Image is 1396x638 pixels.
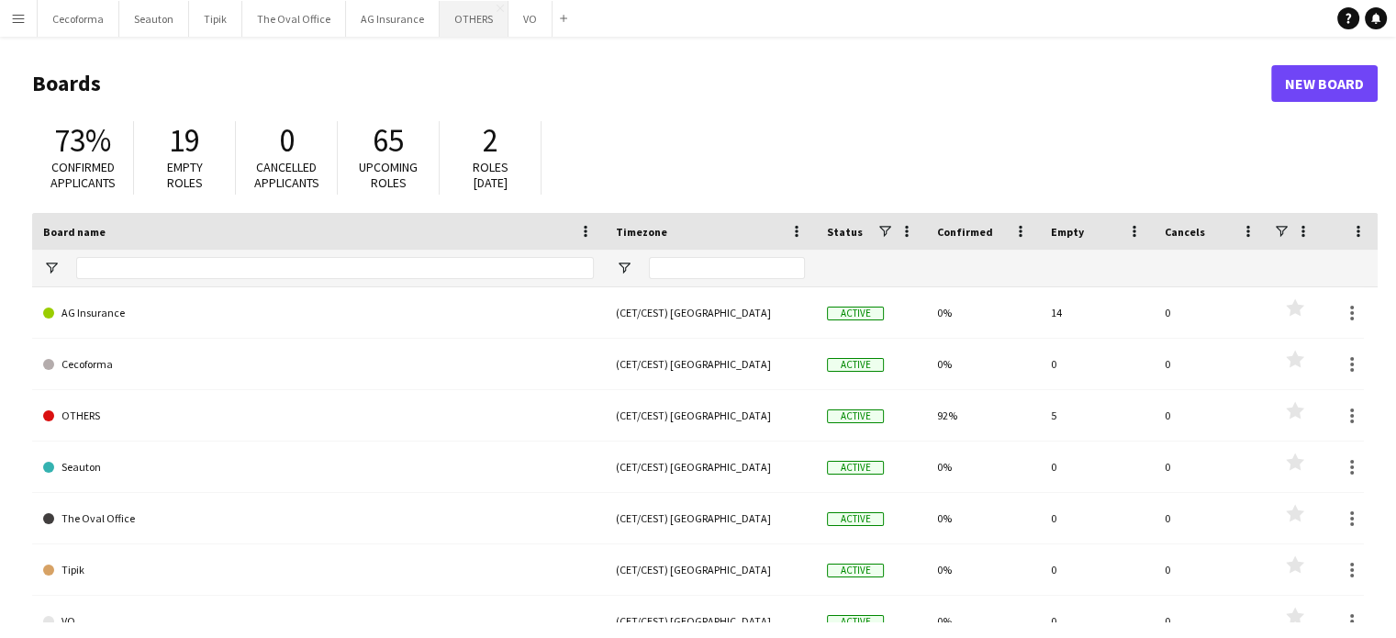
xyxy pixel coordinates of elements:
[827,358,884,372] span: Active
[167,159,203,191] span: Empty roles
[279,120,295,161] span: 0
[605,544,816,595] div: (CET/CEST) [GEOGRAPHIC_DATA]
[1040,442,1154,492] div: 0
[1154,493,1268,543] div: 0
[605,339,816,389] div: (CET/CEST) [GEOGRAPHIC_DATA]
[926,287,1040,338] div: 0%
[43,260,60,276] button: Open Filter Menu
[1154,390,1268,441] div: 0
[169,120,200,161] span: 19
[605,287,816,338] div: (CET/CEST) [GEOGRAPHIC_DATA]
[926,339,1040,389] div: 0%
[76,257,594,279] input: Board name Filter Input
[827,225,863,239] span: Status
[605,493,816,543] div: (CET/CEST) [GEOGRAPHIC_DATA]
[43,442,594,493] a: Seauton
[43,287,594,339] a: AG Insurance
[119,1,189,37] button: Seauton
[483,120,498,161] span: 2
[605,390,816,441] div: (CET/CEST) [GEOGRAPHIC_DATA]
[1165,225,1205,239] span: Cancels
[346,1,440,37] button: AG Insurance
[43,544,594,596] a: Tipik
[827,409,884,423] span: Active
[1040,493,1154,543] div: 0
[1154,442,1268,492] div: 0
[43,493,594,544] a: The Oval Office
[359,159,418,191] span: Upcoming roles
[32,70,1271,97] h1: Boards
[1154,544,1268,595] div: 0
[54,120,111,161] span: 73%
[43,339,594,390] a: Cecoforma
[1051,225,1084,239] span: Empty
[827,307,884,320] span: Active
[827,512,884,526] span: Active
[1040,339,1154,389] div: 0
[937,225,993,239] span: Confirmed
[43,390,594,442] a: OTHERS
[38,1,119,37] button: Cecoforma
[189,1,242,37] button: Tipik
[1271,65,1378,102] a: New Board
[926,493,1040,543] div: 0%
[605,442,816,492] div: (CET/CEST) [GEOGRAPHIC_DATA]
[242,1,346,37] button: The Oval Office
[649,257,805,279] input: Timezone Filter Input
[1154,287,1268,338] div: 0
[440,1,508,37] button: OTHERS
[827,564,884,577] span: Active
[827,461,884,475] span: Active
[1154,339,1268,389] div: 0
[254,159,319,191] span: Cancelled applicants
[50,159,116,191] span: Confirmed applicants
[926,442,1040,492] div: 0%
[1040,390,1154,441] div: 5
[508,1,553,37] button: VO
[1040,287,1154,338] div: 14
[1040,544,1154,595] div: 0
[473,159,508,191] span: Roles [DATE]
[827,615,884,629] span: Active
[616,225,667,239] span: Timezone
[43,225,106,239] span: Board name
[616,260,632,276] button: Open Filter Menu
[373,120,404,161] span: 65
[926,544,1040,595] div: 0%
[926,390,1040,441] div: 92%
